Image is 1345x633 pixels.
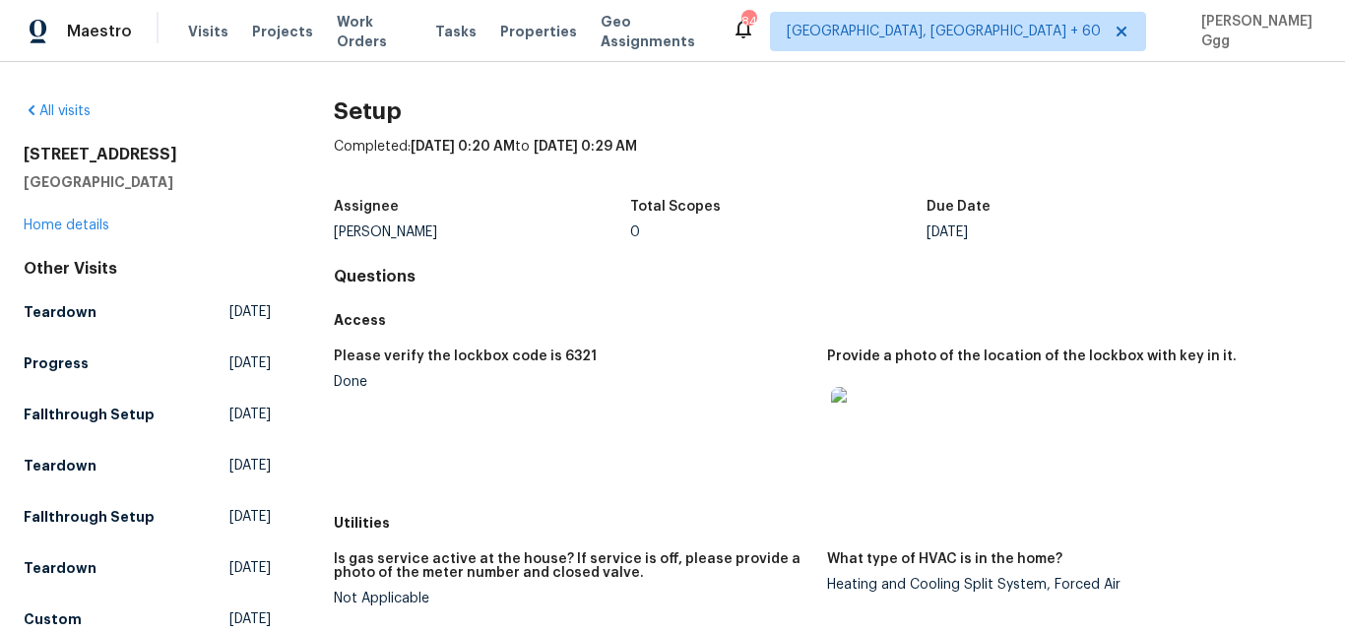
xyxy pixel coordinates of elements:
a: Teardown[DATE] [24,448,271,483]
div: [DATE] [927,225,1223,239]
div: Heating and Cooling Split System, Forced Air [827,578,1306,592]
h4: Questions [334,267,1321,286]
h5: Utilities [334,513,1321,533]
a: Teardown[DATE] [24,550,271,586]
span: [DATE] [229,507,271,527]
a: Home details [24,219,109,232]
div: Completed: to [334,137,1321,188]
span: [GEOGRAPHIC_DATA], [GEOGRAPHIC_DATA] + 60 [787,22,1101,41]
h5: Teardown [24,456,96,475]
a: Fallthrough Setup[DATE] [24,397,271,432]
h2: Setup [334,101,1321,121]
span: Work Orders [337,12,412,51]
div: Not Applicable [334,592,812,605]
h5: What type of HVAC is in the home? [827,552,1062,566]
span: [DATE] [229,302,271,322]
h5: [GEOGRAPHIC_DATA] [24,172,271,192]
a: Progress[DATE] [24,346,271,381]
span: [DATE] 0:29 AM [534,140,637,154]
span: Maestro [67,22,132,41]
h5: Due Date [927,200,991,214]
h5: Progress [24,353,89,373]
h5: Please verify the lockbox code is 6321 [334,349,597,363]
span: Tasks [435,25,477,38]
span: [DATE] [229,609,271,629]
div: Other Visits [24,259,271,279]
a: All visits [24,104,91,118]
h2: [STREET_ADDRESS] [24,145,271,164]
span: [DATE] [229,405,271,424]
span: Geo Assignments [601,12,708,51]
span: [DATE] [229,558,271,578]
h5: Access [334,310,1321,330]
h5: Teardown [24,302,96,322]
a: Teardown[DATE] [24,294,271,330]
span: Visits [188,22,228,41]
span: Projects [252,22,313,41]
h5: Fallthrough Setup [24,405,155,424]
h5: Total Scopes [630,200,721,214]
span: Properties [500,22,577,41]
div: [PERSON_NAME] [334,225,630,239]
div: 847 [741,12,755,32]
h5: Custom [24,609,82,629]
span: [DATE] 0:20 AM [411,140,515,154]
div: 0 [630,225,927,239]
h5: Provide a photo of the location of the lockbox with key in it. [827,349,1237,363]
span: [DATE] [229,456,271,475]
span: [PERSON_NAME] Ggg [1193,12,1315,51]
a: Fallthrough Setup[DATE] [24,499,271,535]
span: [DATE] [229,353,271,373]
div: Done [334,375,812,389]
h5: Is gas service active at the house? If service is off, please provide a photo of the meter number... [334,552,812,580]
h5: Teardown [24,558,96,578]
h5: Assignee [334,200,399,214]
h5: Fallthrough Setup [24,507,155,527]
